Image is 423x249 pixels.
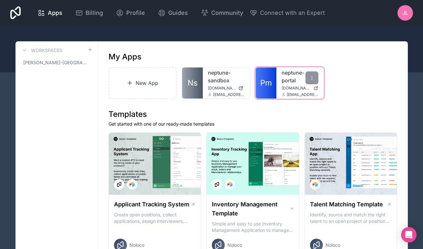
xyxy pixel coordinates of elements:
span: Billing [86,8,103,17]
a: [DOMAIN_NAME] [208,86,245,91]
span: [EMAIL_ADDRESS][DOMAIN_NAME] [213,92,245,97]
a: neptune-portal [282,69,318,84]
span: Connect with an Expert [260,8,325,17]
a: [DOMAIN_NAME] [282,86,318,91]
a: Community [196,6,248,20]
h1: Inventory Management Template [212,200,289,218]
p: Create open positions, collect applications, assign interviewers, centralise candidate feedback a... [114,212,196,224]
h3: Workspaces [31,47,62,54]
span: [DOMAIN_NAME] [282,86,311,91]
span: JL [402,9,408,17]
span: Apps [48,8,62,17]
a: [PERSON_NAME]-[GEOGRAPHIC_DATA]-workspace [21,57,93,68]
div: Open Intercom Messenger [401,227,417,243]
a: Pm [256,67,276,99]
span: [EMAIL_ADDRESS][PERSON_NAME][DOMAIN_NAME] [287,92,318,97]
h1: Talent Matching Template [310,200,383,209]
span: [PERSON_NAME]-[GEOGRAPHIC_DATA]-workspace [23,59,88,66]
p: Identify, source and match the right talent to an open project or position with our Talent Matchi... [310,212,392,224]
a: neptune-sandbox [208,69,245,84]
button: Connect with an Expert [250,8,325,17]
img: Airtable Logo [313,182,318,187]
span: Guides [168,8,188,17]
a: Billing [70,6,108,20]
span: Community [211,8,243,17]
a: Guides [153,6,193,20]
p: Get started with one of our ready-made templates [108,121,397,127]
span: Ns [188,78,198,88]
span: Pm [260,78,272,88]
h1: My Apps [108,52,141,62]
span: [DOMAIN_NAME] [208,86,236,91]
a: Profile [111,6,150,20]
span: Noloco [129,242,144,248]
span: Noloco [227,242,242,248]
a: New App [108,67,177,99]
span: Profile [126,8,145,17]
a: Ns [182,67,203,99]
h1: Templates [108,109,397,119]
a: Workspaces [21,47,62,54]
a: Apps [32,6,67,20]
img: Airtable Logo [129,182,135,187]
img: Airtable Logo [227,182,232,187]
span: Noloco [325,242,340,248]
p: Simple and easy to use Inventory Management Application to manage your stock, orders and Manufact... [212,221,294,233]
h1: Applicant Tracking System [114,200,189,209]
